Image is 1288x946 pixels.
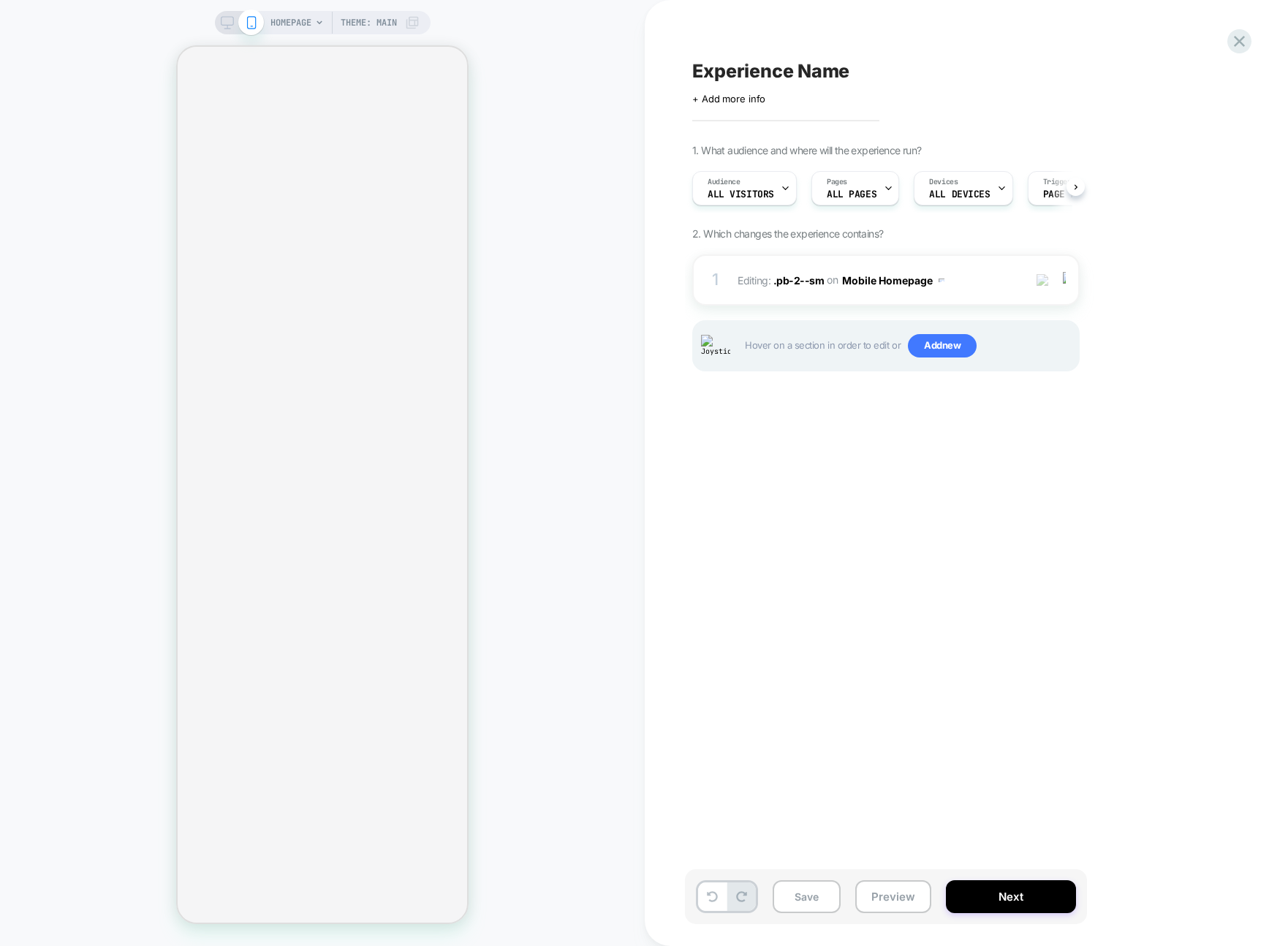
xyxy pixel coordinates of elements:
[701,335,730,357] img: Joystick
[692,144,921,156] span: 1. What audience and where will the experience run?
[1063,272,1066,288] img: close
[738,270,1016,291] span: Editing :
[692,93,765,105] span: + Add more info
[773,273,825,286] span: .pb-2--sm
[946,880,1076,913] button: Next
[929,177,958,187] span: Devices
[692,227,883,240] span: 2. Which changes the experience contains?
[1043,189,1093,200] span: Page Load
[827,189,876,200] span: ALL PAGES
[842,270,944,291] button: Mobile Homepage
[773,880,841,913] button: Save
[270,11,311,34] span: HOMEPAGE
[827,270,838,289] span: on
[827,177,847,187] span: Pages
[745,334,1071,357] span: Hover on a section in order to edit or
[939,279,944,282] img: down arrow
[929,189,990,200] span: ALL DEVICES
[1043,177,1072,187] span: Trigger
[341,11,397,34] span: Theme: MAIN
[1037,274,1049,287] img: crossed eye
[708,189,774,200] span: All Visitors
[708,177,740,187] span: Audience
[908,334,977,357] span: Add new
[708,265,723,295] div: 1
[692,60,849,82] span: Experience Name
[855,880,931,913] button: Preview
